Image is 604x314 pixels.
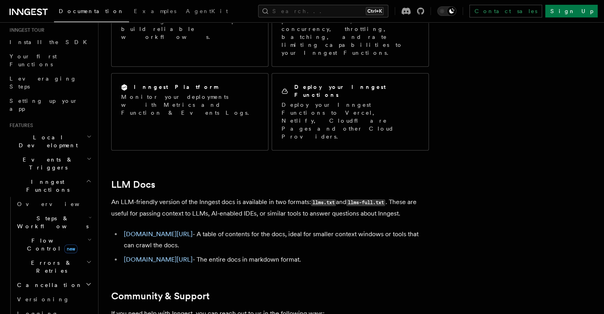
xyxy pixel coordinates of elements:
span: Versioning [17,296,69,302]
li: - The entire docs in markdown format. [122,254,429,265]
span: new [64,245,77,253]
span: Inngest tour [6,27,44,33]
span: AgentKit [186,8,228,14]
span: Local Development [6,133,87,149]
a: Your first Functions [6,49,93,71]
a: [DOMAIN_NAME][URL] [124,256,193,263]
a: Inngest PlatformMonitor your deployments with Metrics and Function & Events Logs. [111,73,268,150]
span: Flow Control [14,237,87,252]
a: Install the SDK [6,35,93,49]
span: Leveraging Steps [10,75,77,90]
a: Documentation [54,2,129,22]
code: llms-full.txt [346,199,385,206]
li: - A table of contents for the docs, ideal for smaller context windows or tools that can crawl the... [122,229,429,251]
span: Documentation [59,8,124,14]
span: Install the SDK [10,39,92,45]
a: Leveraging Steps [6,71,93,94]
span: Events & Triggers [6,156,87,171]
p: An LLM-friendly version of the Inngest docs is available in two formats: and . These are useful f... [111,196,429,219]
a: AgentKit [181,2,233,21]
a: Overview [14,197,93,211]
button: Cancellation [14,278,93,292]
span: Steps & Workflows [14,214,89,230]
a: Deploy your Inngest FunctionsDeploy your Inngest Functions to Vercel, Netlify, Cloudflare Pages a... [272,73,429,150]
a: LLM Docs [111,179,155,190]
button: Events & Triggers [6,152,93,175]
span: Your first Functions [10,53,57,67]
span: Setting up your app [10,98,78,112]
h2: Inngest Platform [134,83,218,91]
span: Inngest Functions [6,178,86,194]
p: Add multi-tenant aware prioritization, concurrency, throttling, batching, and rate limiting capab... [282,9,419,57]
span: Overview [17,201,99,207]
a: [DOMAIN_NAME][URL] [124,230,193,238]
a: Setting up your app [6,94,93,116]
p: Monitor your deployments with Metrics and Function & Events Logs. [121,93,259,117]
span: Errors & Retries [14,259,86,275]
span: Cancellation [14,281,83,289]
button: Steps & Workflows [14,211,93,233]
p: Learn how to leverage Function steps to build reliable workflows. [121,9,259,41]
button: Flow Controlnew [14,233,93,256]
a: Sign Up [545,5,598,17]
h2: Deploy your Inngest Functions [294,83,419,99]
button: Toggle dark mode [437,6,456,16]
p: Deploy your Inngest Functions to Vercel, Netlify, Cloudflare Pages and other Cloud Providers. [282,101,419,141]
button: Search...Ctrl+K [258,5,388,17]
button: Errors & Retries [14,256,93,278]
span: Examples [134,8,176,14]
button: Inngest Functions [6,175,93,197]
a: Versioning [14,292,93,306]
button: Local Development [6,130,93,152]
a: Contact sales [469,5,542,17]
kbd: Ctrl+K [366,7,384,15]
a: Community & Support [111,291,210,302]
a: Examples [129,2,181,21]
span: Features [6,122,33,129]
code: llms.txt [311,199,336,206]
